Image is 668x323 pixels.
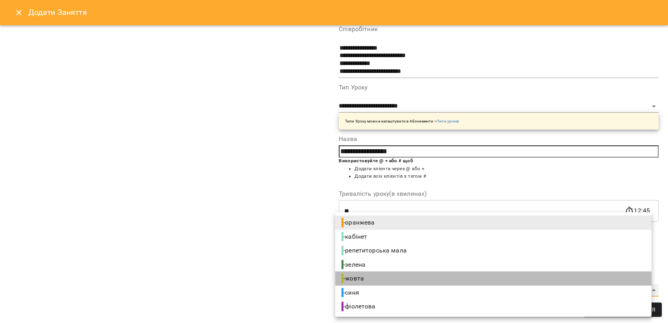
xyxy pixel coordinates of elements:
span: - синя [341,288,361,297]
span: - фіолетова [341,302,377,311]
span: - жовта [341,274,365,283]
span: - зелена [341,260,367,269]
span: - репетиторська мала [341,246,408,255]
span: - оранжева [341,218,376,227]
span: - кабінет [341,232,369,241]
